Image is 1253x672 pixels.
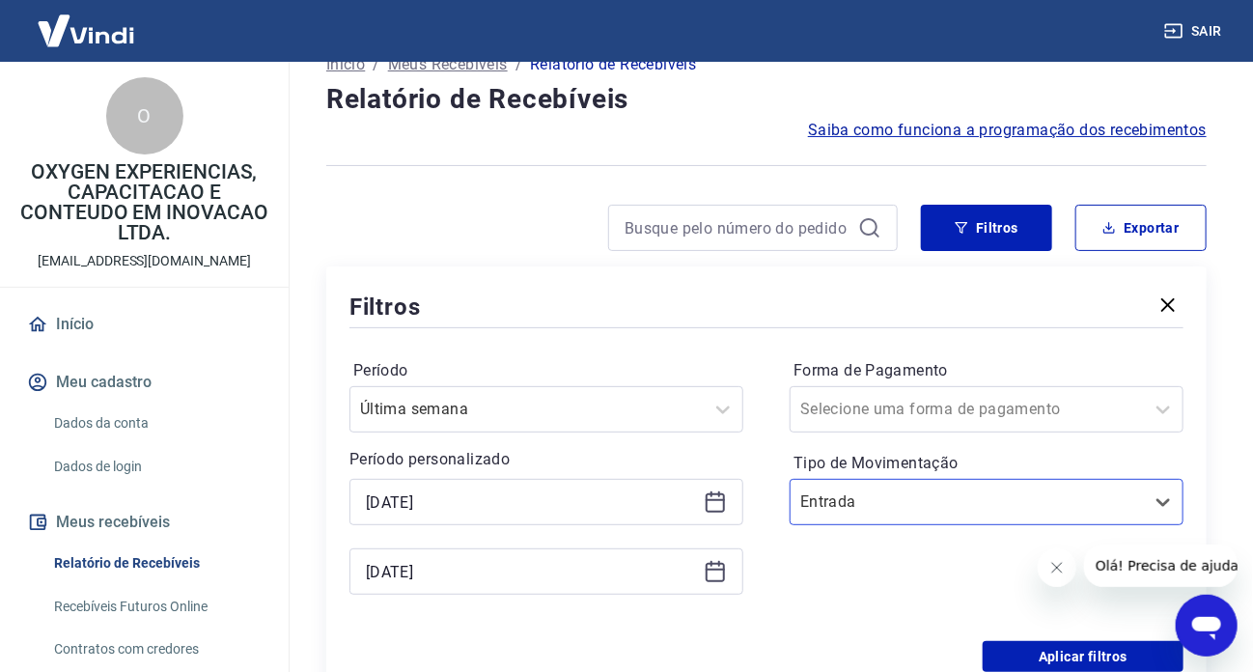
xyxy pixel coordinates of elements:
h5: Filtros [349,292,421,322]
button: Sair [1160,14,1230,49]
input: Data inicial [366,488,696,517]
a: Relatório de Recebíveis [46,544,265,583]
iframe: Fechar mensagem [1038,548,1076,587]
a: Dados da conta [46,404,265,443]
button: Meus recebíveis [23,501,265,544]
p: Período personalizado [349,448,743,471]
button: Filtros [921,205,1052,251]
p: / [515,53,522,76]
a: Contratos com credores [46,630,265,669]
a: Dados de login [46,447,265,487]
p: Relatório de Recebíveis [530,53,696,76]
iframe: Botão para abrir a janela de mensagens [1176,595,1238,657]
p: [EMAIL_ADDRESS][DOMAIN_NAME] [38,251,251,271]
label: Tipo de Movimentação [794,452,1180,475]
a: Início [23,303,265,346]
button: Exportar [1075,205,1207,251]
p: / [373,53,379,76]
a: Início [326,53,365,76]
a: Recebíveis Futuros Online [46,587,265,627]
label: Forma de Pagamento [794,359,1180,382]
img: Vindi [23,1,149,60]
iframe: Mensagem da empresa [1084,545,1238,587]
div: O [106,77,183,154]
a: Saiba como funciona a programação dos recebimentos [808,119,1207,142]
button: Meu cadastro [23,361,265,404]
button: Aplicar filtros [983,641,1183,672]
label: Período [353,359,739,382]
a: Meus Recebíveis [388,53,508,76]
input: Busque pelo número do pedido [625,213,850,242]
input: Data final [366,557,696,586]
p: OXYGEN EXPERIENCIAS, CAPACITACAO E CONTEUDO EM INOVACAO LTDA. [15,162,273,243]
span: Olá! Precisa de ajuda? [12,14,162,29]
h4: Relatório de Recebíveis [326,80,1207,119]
